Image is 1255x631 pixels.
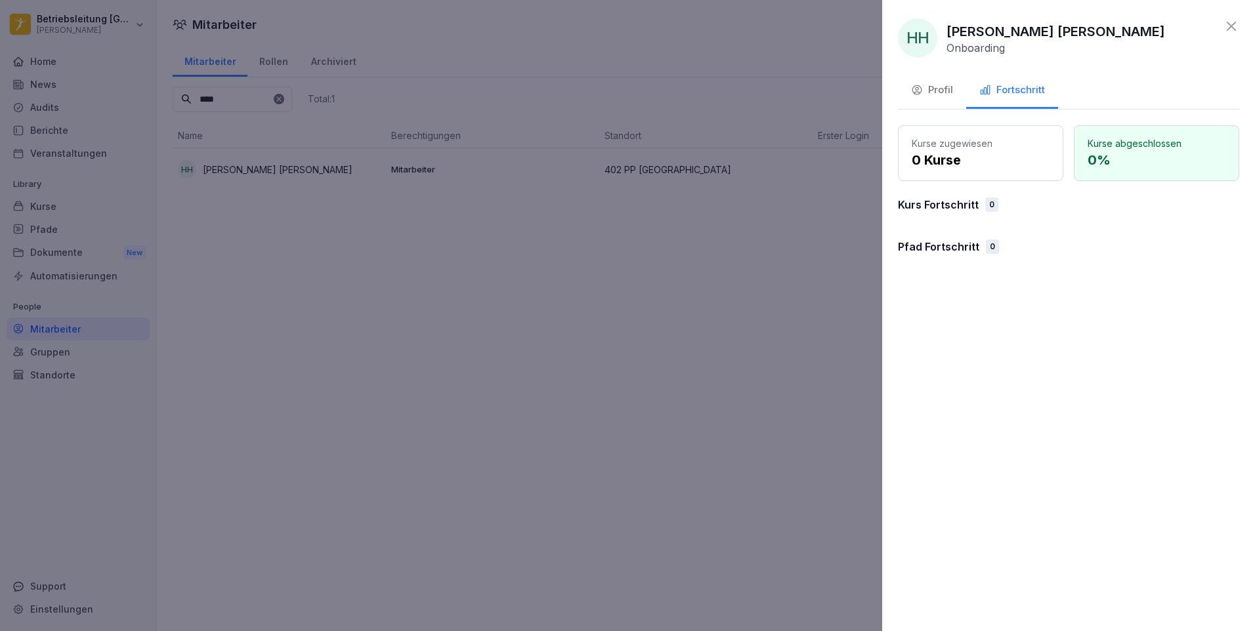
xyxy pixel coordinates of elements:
div: Profil [911,83,953,98]
p: 0 % [1088,150,1225,170]
p: [PERSON_NAME] [PERSON_NAME] [947,22,1165,41]
button: Profil [898,73,966,109]
div: HH [898,18,937,58]
p: 0 Kurse [912,150,1050,170]
div: 0 [986,239,999,254]
p: Onboarding [947,41,1005,54]
p: Kurse zugewiesen [912,136,1050,150]
p: Kurse abgeschlossen [1088,136,1225,150]
button: Fortschritt [966,73,1058,109]
div: Fortschritt [979,83,1045,98]
p: Kurs Fortschritt [898,197,979,213]
div: 0 [985,197,998,212]
p: Pfad Fortschritt [898,239,979,254]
